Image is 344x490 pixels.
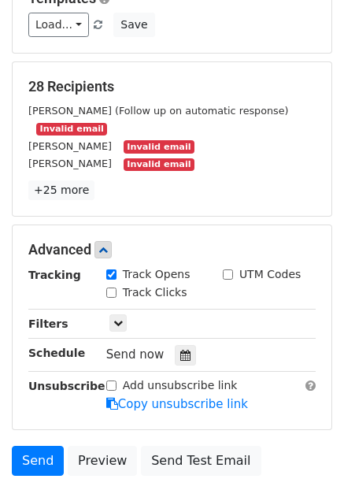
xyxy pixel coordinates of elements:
[28,158,112,169] small: [PERSON_NAME]
[68,446,137,476] a: Preview
[28,241,316,258] h5: Advanced
[28,380,105,392] strong: Unsubscribe
[124,140,194,154] small: Invalid email
[12,446,64,476] a: Send
[106,397,248,411] a: Copy unsubscribe link
[28,140,112,152] small: [PERSON_NAME]
[239,266,301,283] label: UTM Codes
[123,377,238,394] label: Add unsubscribe link
[265,414,344,490] iframe: Chat Widget
[141,446,261,476] a: Send Test Email
[28,105,289,117] small: [PERSON_NAME] (Follow up on automatic response)
[28,180,94,200] a: +25 more
[36,123,107,136] small: Invalid email
[123,284,187,301] label: Track Clicks
[28,269,81,281] strong: Tracking
[123,266,190,283] label: Track Opens
[28,78,316,95] h5: 28 Recipients
[124,158,194,172] small: Invalid email
[28,13,89,37] a: Load...
[106,347,165,362] span: Send now
[113,13,154,37] button: Save
[28,317,68,330] strong: Filters
[28,347,85,359] strong: Schedule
